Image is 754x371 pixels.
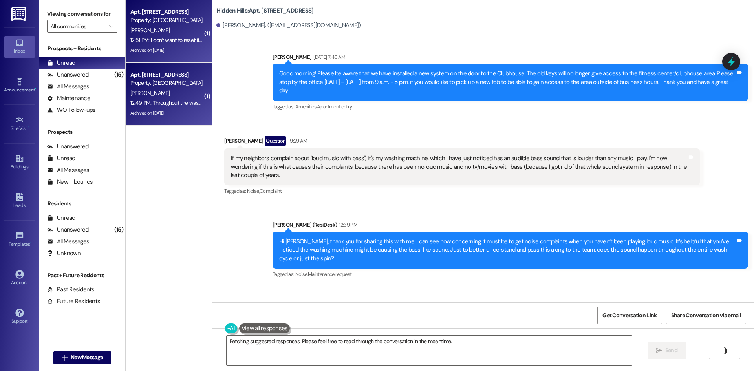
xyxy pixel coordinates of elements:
i:  [656,347,662,354]
div: Residents [39,199,125,208]
div: [PERSON_NAME] [273,53,748,64]
i:  [62,355,68,361]
span: Maintenance request [308,271,352,278]
label: Viewing conversations for [47,8,117,20]
div: Property: [GEOGRAPHIC_DATA] [130,79,203,87]
a: Account [4,268,35,289]
textarea: Hi {{first_name}}, thanks for the update! I'll make a note that the washing machine noise is loud... [227,336,632,365]
div: 12:49 PM: Throughout the wash cycle, it's actually loudest during the wash cycle [130,99,311,106]
div: [PERSON_NAME]. ([EMAIL_ADDRESS][DOMAIN_NAME]) [216,21,361,29]
span: Apartment entry [317,103,352,110]
div: WO Follow-ups [47,106,95,114]
span: New Message [71,353,103,362]
span: Send [665,346,677,355]
div: Tagged as: [224,185,700,197]
span: • [35,86,36,91]
span: Noise , [247,188,260,194]
button: Get Conversation Link [597,307,662,324]
span: [PERSON_NAME] [130,90,170,97]
div: Maintenance [47,94,90,102]
div: (15) [112,224,125,236]
div: Past + Future Residents [39,271,125,280]
span: Amenities , [295,103,317,110]
span: • [30,240,31,246]
div: 12:39 PM [337,221,357,229]
a: Support [4,306,35,327]
a: Templates • [4,229,35,250]
a: Site Visit • [4,113,35,135]
div: All Messages [47,166,89,174]
div: Unread [47,154,75,163]
i:  [109,23,113,29]
div: [PERSON_NAME] [224,136,700,148]
input: All communities [51,20,105,33]
span: [PERSON_NAME] [130,27,170,34]
i:  [722,347,728,354]
div: Unanswered [47,71,89,79]
div: Question [265,136,286,146]
a: Leads [4,190,35,212]
div: All Messages [47,238,89,246]
div: Apt. [STREET_ADDRESS] [130,8,203,16]
div: Unanswered [47,226,89,234]
span: Noise , [295,271,308,278]
div: Future Residents [47,297,100,305]
div: Unread [47,59,75,67]
div: Good morning! Please be aware that we have installed a new system on the door to the Clubhouse. T... [279,69,736,95]
div: If my neighbors complain about "loud music with bass", it's my washing machine, which I have just... [231,154,687,179]
img: ResiDesk Logo [11,7,27,21]
div: Property: [GEOGRAPHIC_DATA] [130,16,203,24]
div: Unanswered [47,143,89,151]
span: • [28,124,29,130]
div: Unread [47,214,75,222]
b: Hidden Hills: Apt. [STREET_ADDRESS] [216,7,314,15]
button: New Message [53,351,112,364]
div: All Messages [47,82,89,91]
div: Apt. [STREET_ADDRESS] [130,71,203,79]
span: Get Conversation Link [602,311,657,320]
div: 12:51 PM: I don't want to reset it until my funds come in and that won't be until next week. It'l... [130,37,558,44]
span: Complaint [260,188,282,194]
div: Prospects + Residents [39,44,125,53]
div: (15) [112,69,125,81]
button: Send [648,342,686,359]
div: Archived on [DATE] [130,108,204,118]
div: Archived on [DATE] [130,46,204,55]
div: [DATE] 7:46 AM [311,53,345,61]
button: Share Conversation via email [666,307,746,324]
span: Share Conversation via email [671,311,741,320]
a: Buildings [4,152,35,173]
div: Tagged as: [273,269,748,280]
div: Tagged as: [273,101,748,112]
div: 9:29 AM [288,137,307,145]
div: New Inbounds [47,178,93,186]
div: Prospects [39,128,125,136]
div: Unknown [47,249,81,258]
div: Past Residents [47,285,95,294]
div: [PERSON_NAME] (ResiDesk) [273,221,748,232]
div: Hi [PERSON_NAME], thank you for sharing this with me. I can see how concerning it must be to get ... [279,238,736,263]
a: Inbox [4,36,35,57]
